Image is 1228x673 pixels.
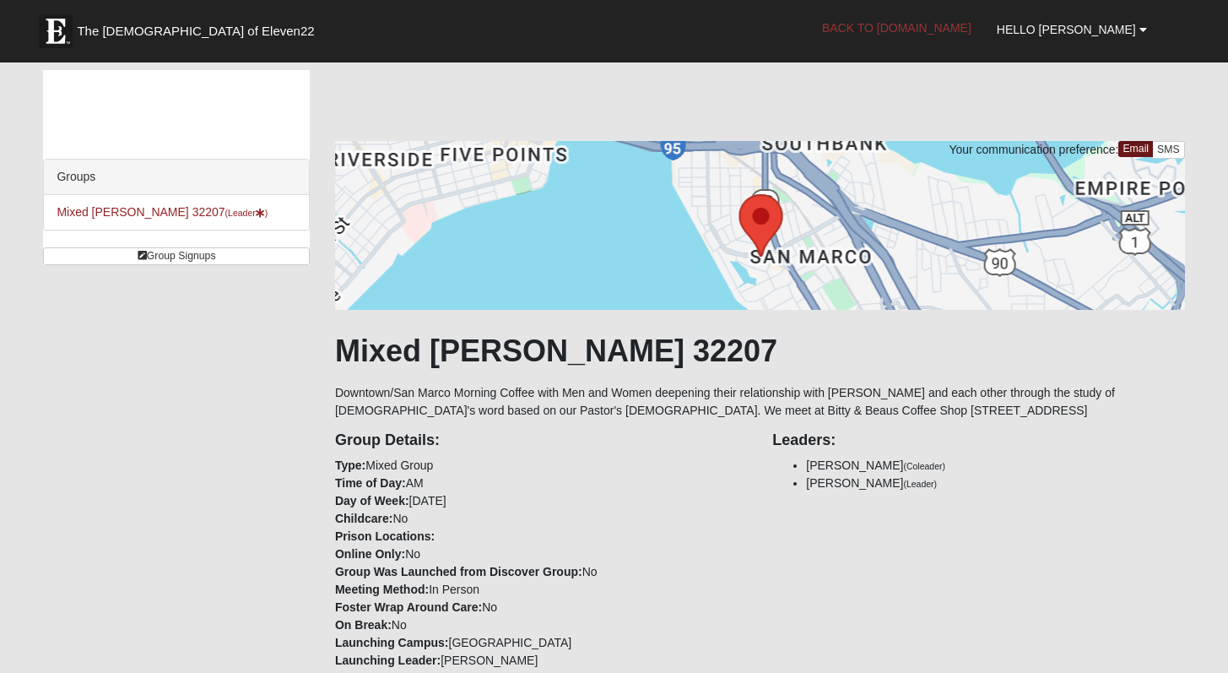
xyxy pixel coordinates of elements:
strong: Childcare: [335,512,392,525]
span: The [DEMOGRAPHIC_DATA] of Eleven22 [77,23,314,40]
a: Mixed [PERSON_NAME] 32207(Leader) [57,205,268,219]
li: [PERSON_NAME] [806,457,1184,475]
h4: Leaders: [772,431,1184,450]
a: SMS [1152,141,1185,159]
img: Eleven22 logo [39,14,73,48]
h4: Group Details: [335,431,747,450]
span: Hello [PERSON_NAME] [997,23,1136,36]
a: Hello [PERSON_NAME] [984,8,1160,51]
strong: Launching Campus: [335,636,449,649]
strong: Day of Week: [335,494,409,507]
strong: Group Was Launched from Discover Group: [335,565,582,578]
div: Groups [44,160,309,195]
a: The [DEMOGRAPHIC_DATA] of Eleven22 [30,6,368,48]
small: (Leader ) [225,208,268,218]
strong: Type: [335,459,365,472]
strong: Meeting Method: [335,583,429,596]
small: (Leader) [903,479,937,489]
strong: Prison Locations: [335,529,435,543]
a: Back to [DOMAIN_NAME] [809,7,984,49]
strong: Foster Wrap Around Care: [335,600,482,614]
span: Your communication preference: [949,143,1118,156]
small: (Coleader) [903,461,945,471]
strong: Time of Day: [335,476,406,490]
h1: Mixed [PERSON_NAME] 32207 [335,333,1185,369]
strong: On Break: [335,618,392,632]
a: Email [1118,141,1153,157]
strong: Online Only: [335,547,405,561]
a: Group Signups [43,247,310,265]
li: [PERSON_NAME] [806,475,1184,492]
